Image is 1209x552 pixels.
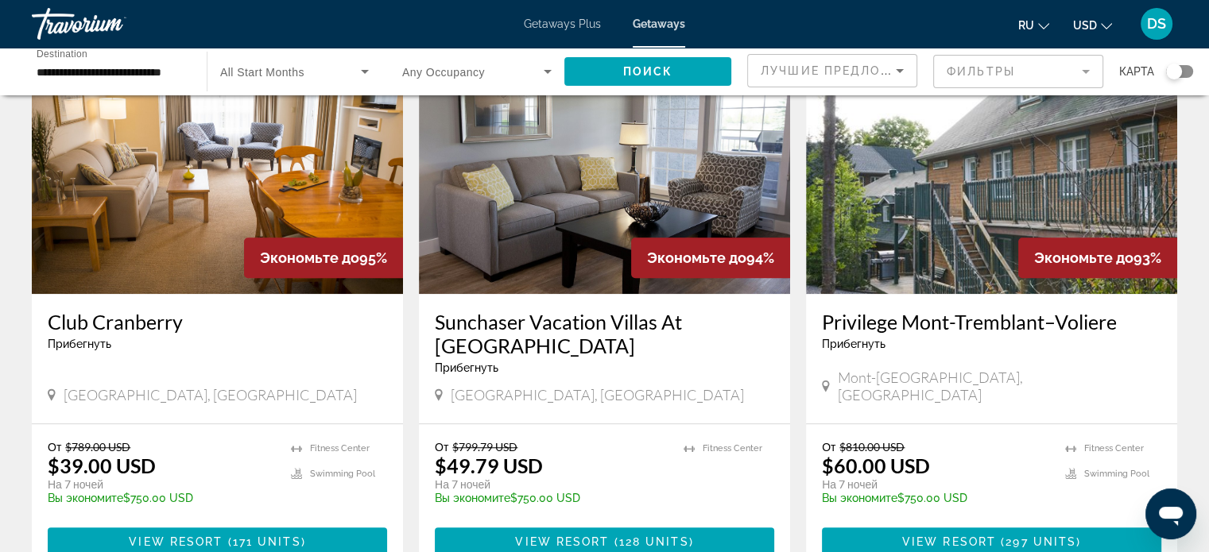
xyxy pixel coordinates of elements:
span: Fitness Center [1084,443,1144,454]
img: 6149I01X.jpg [32,40,403,294]
span: Экономьте до [647,249,746,266]
span: DS [1147,16,1166,32]
div: 94% [631,237,790,278]
span: От [435,440,448,454]
span: Mont-[GEOGRAPHIC_DATA], [GEOGRAPHIC_DATA] [838,369,1161,403]
span: От [48,440,61,454]
span: $810.00 USD [839,440,905,454]
p: $750.00 USD [822,492,1049,504]
p: $39.00 USD [48,454,156,477]
span: 128 units [619,535,689,548]
span: Вы экономите [48,492,123,504]
a: Sunchaser Vacation Villas At [GEOGRAPHIC_DATA] [435,310,774,357]
span: USD [1073,19,1097,32]
span: View Resort [129,535,223,548]
a: Getaways [633,17,685,30]
span: Лучшие предложения [761,64,930,77]
span: ( ) [609,535,693,548]
div: 93% [1018,237,1177,278]
p: $750.00 USD [48,492,275,504]
button: User Menu [1136,7,1177,41]
span: Поиск [623,65,673,78]
button: Change currency [1073,14,1112,37]
span: Прибегнуть [435,361,498,374]
p: $60.00 USD [822,454,930,477]
div: 95% [244,237,403,278]
span: [GEOGRAPHIC_DATA], [GEOGRAPHIC_DATA] [64,386,357,403]
p: На 7 ночей [48,477,275,492]
span: $789.00 USD [65,440,130,454]
span: Прибегнуть [822,338,885,350]
span: 297 units [1006,535,1076,548]
span: View Resort [515,535,609,548]
span: Fitness Center [703,443,762,454]
span: [GEOGRAPHIC_DATA], [GEOGRAPHIC_DATA] [451,386,744,403]
span: ( ) [996,535,1081,548]
span: 171 units [233,535,301,548]
mat-select: Sort by [761,61,904,80]
img: C521I01X.jpg [419,40,790,294]
span: Прибегнуть [48,338,111,350]
span: Any Occupancy [402,66,485,79]
a: Getaways Plus [524,17,601,30]
button: Filter [933,54,1103,89]
a: Club Cranberry [48,310,387,334]
span: View Resort [902,535,996,548]
a: Privilege Mont-Tremblant–Voliere [822,310,1161,334]
button: Change language [1018,14,1049,37]
span: Экономьте до [260,249,359,266]
p: $49.79 USD [435,454,543,477]
span: От [822,440,835,454]
p: На 7 ночей [822,477,1049,492]
span: $799.79 USD [452,440,517,454]
span: Вы экономите [435,492,510,504]
a: Travorium [32,3,191,44]
img: 2272E01L.jpg [806,40,1177,294]
span: Fitness Center [310,443,370,454]
span: Экономьте до [1034,249,1133,266]
span: Вы экономите [822,492,897,504]
span: Swimming Pool [1084,469,1149,479]
p: На 7 ночей [435,477,668,492]
iframe: Кнопка запуска окна обмена сообщениями [1145,488,1196,539]
p: $750.00 USD [435,492,668,504]
span: All Start Months [220,66,304,79]
span: карта [1119,60,1154,83]
span: Destination [37,48,87,59]
span: ru [1018,19,1034,32]
span: Swimming Pool [310,469,375,479]
span: ( ) [223,535,305,548]
button: Поиск [564,57,731,86]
